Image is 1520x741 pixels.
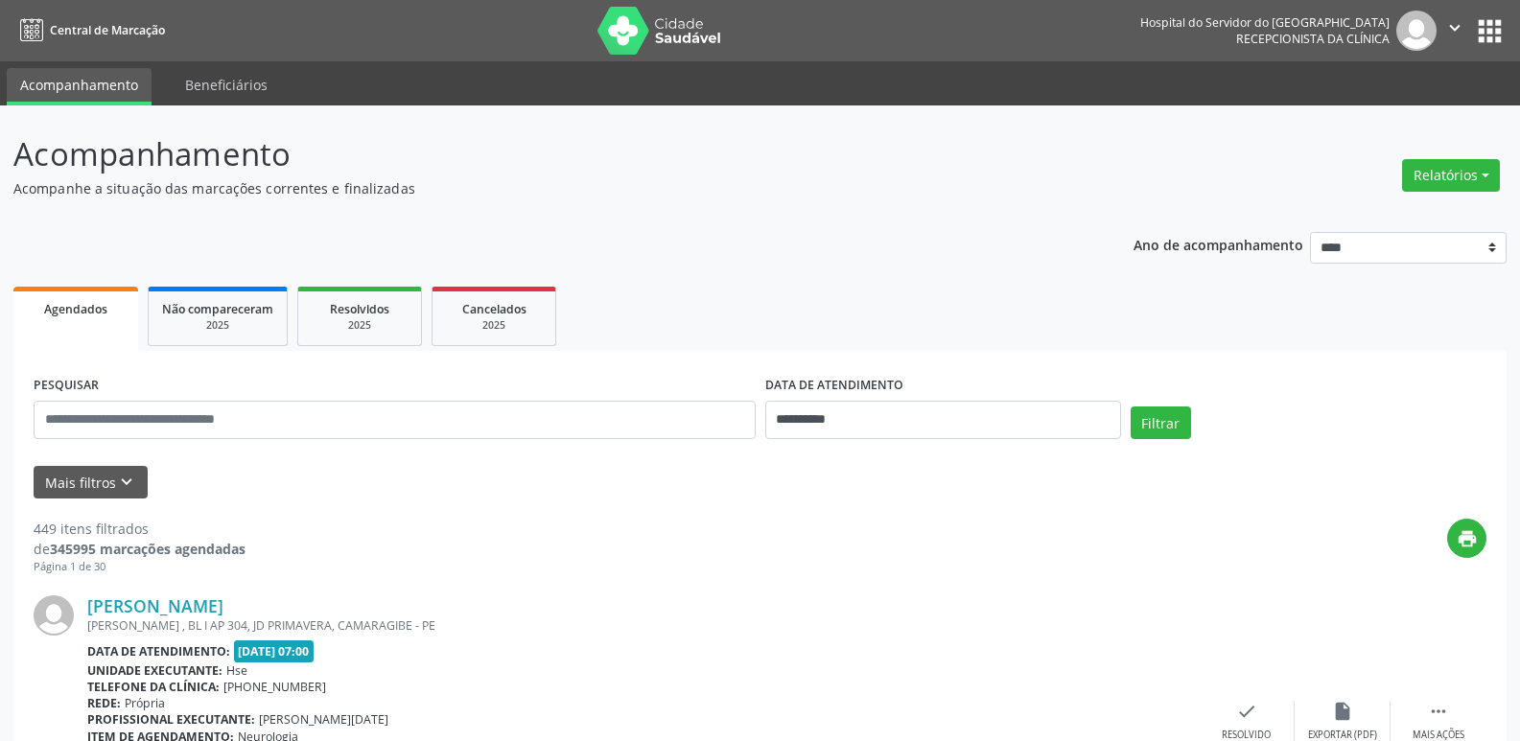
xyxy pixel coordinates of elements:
div: 2025 [162,318,273,333]
div: Página 1 de 30 [34,559,246,575]
b: Unidade executante: [87,662,222,679]
b: Telefone da clínica: [87,679,220,695]
span: [DATE] 07:00 [234,640,315,662]
button:  [1437,11,1473,51]
i: insert_drive_file [1332,701,1353,722]
span: Hse [226,662,247,679]
span: Recepcionista da clínica [1236,31,1390,47]
i: print [1457,528,1478,549]
span: [PERSON_NAME][DATE] [259,711,388,728]
a: [PERSON_NAME] [87,595,223,616]
span: Própria [125,695,165,711]
span: Agendados [44,301,107,317]
div: 2025 [446,318,542,333]
label: PESQUISAR [34,371,99,401]
span: Resolvidos [330,301,389,317]
i:  [1428,701,1449,722]
b: Profissional executante: [87,711,255,728]
strong: 345995 marcações agendadas [50,540,246,558]
div: [PERSON_NAME] , BL I AP 304, JD PRIMAVERA, CAMARAGIBE - PE [87,617,1199,634]
button: Filtrar [1131,406,1191,439]
p: Acompanhe a situação das marcações correntes e finalizadas [13,178,1059,198]
i:  [1444,17,1465,38]
i: check [1236,701,1257,722]
div: Hospital do Servidor do [GEOGRAPHIC_DATA] [1140,14,1390,31]
span: [PHONE_NUMBER] [223,679,326,695]
div: 2025 [312,318,408,333]
a: Acompanhamento [7,68,152,105]
button: Mais filtroskeyboard_arrow_down [34,466,148,499]
span: Não compareceram [162,301,273,317]
a: Central de Marcação [13,14,165,46]
label: DATA DE ATENDIMENTO [765,371,903,401]
p: Acompanhamento [13,130,1059,178]
img: img [1396,11,1437,51]
a: Beneficiários [172,68,281,102]
i: keyboard_arrow_down [116,472,137,493]
b: Data de atendimento: [87,643,230,660]
button: apps [1473,14,1507,48]
span: Cancelados [462,301,526,317]
p: Ano de acompanhamento [1134,232,1303,256]
img: img [34,595,74,636]
b: Rede: [87,695,121,711]
button: Relatórios [1402,159,1500,192]
div: de [34,539,246,559]
div: 449 itens filtrados [34,519,246,539]
span: Central de Marcação [50,22,165,38]
button: print [1447,519,1486,558]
